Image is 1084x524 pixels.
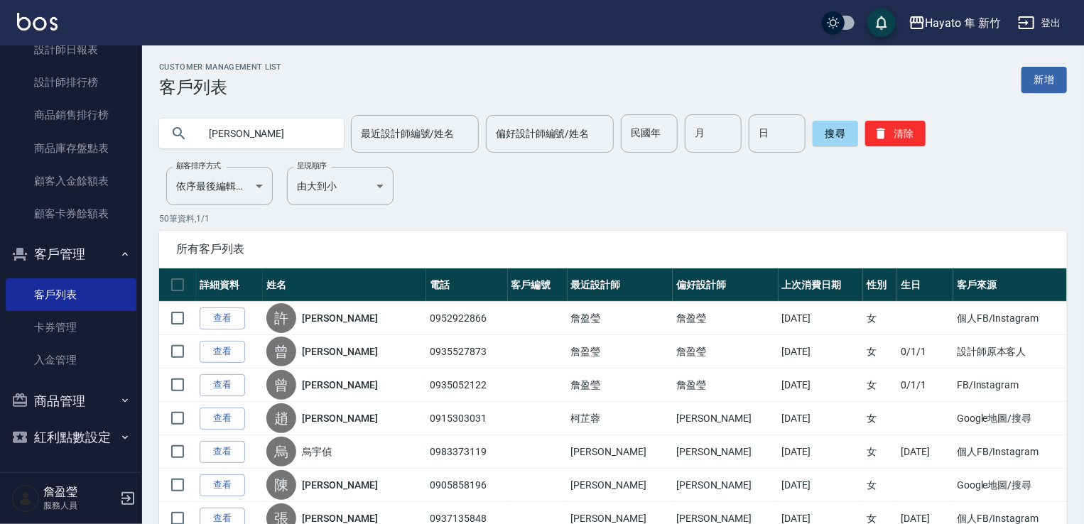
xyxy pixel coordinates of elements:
button: 紅利點數設定 [6,419,136,456]
a: [PERSON_NAME] [302,378,377,392]
a: [PERSON_NAME] [302,478,377,492]
button: 客戶管理 [6,236,136,273]
td: [PERSON_NAME] [673,435,778,469]
button: 商品管理 [6,383,136,420]
td: 女 [863,402,897,435]
td: 女 [863,469,897,502]
a: [PERSON_NAME] [302,411,377,425]
td: [DATE] [779,435,864,469]
div: 陳 [266,470,296,500]
td: Google地圖/搜尋 [953,402,1067,435]
a: 顧客卡券餘額表 [6,197,136,230]
td: [PERSON_NAME] [568,435,673,469]
td: 0935052122 [426,369,507,402]
div: 趙 [266,403,296,433]
td: 女 [863,435,897,469]
td: 詹盈瑩 [568,302,673,335]
td: 詹盈瑩 [673,335,778,369]
td: 0935527873 [426,335,507,369]
th: 電話 [426,268,507,302]
a: 查看 [200,307,245,329]
div: 依序最後編輯時間 [166,167,273,205]
div: 由大到小 [287,167,394,205]
div: Hayato 隼 新竹 [926,14,1001,32]
th: 詳細資料 [196,268,263,302]
td: Google地圖/搜尋 [953,469,1067,502]
a: 新增 [1021,67,1067,93]
a: 客戶列表 [6,278,136,311]
button: 清除 [865,121,926,146]
td: 詹盈瑩 [568,335,673,369]
a: 顧客入金餘額表 [6,165,136,197]
button: Hayato 隼 新竹 [903,9,1007,38]
div: 許 [266,303,296,333]
td: FB/Instagram [953,369,1067,402]
h5: 詹盈瑩 [43,485,116,499]
td: 0915303031 [426,402,507,435]
td: [DATE] [779,469,864,502]
label: 顧客排序方式 [176,160,221,171]
th: 生日 [897,268,953,302]
h3: 客戶列表 [159,77,282,97]
p: 50 筆資料, 1 / 1 [159,212,1067,225]
th: 性別 [863,268,897,302]
h2: Customer Management List [159,62,282,72]
input: 搜尋關鍵字 [199,114,332,153]
td: 女 [863,302,897,335]
th: 上次消費日期 [779,268,864,302]
td: [PERSON_NAME] [568,469,673,502]
a: 入金管理 [6,344,136,376]
a: 商品庫存盤點表 [6,132,136,165]
td: 個人FB/Instagram [953,302,1067,335]
th: 客戶編號 [508,268,568,302]
a: 卡券管理 [6,311,136,344]
a: 查看 [200,374,245,396]
img: Person [11,484,40,513]
button: 搜尋 [813,121,858,146]
div: 烏 [266,437,296,466]
a: 查看 [200,408,245,430]
a: 查看 [200,441,245,463]
td: [DATE] [779,302,864,335]
td: 女 [863,369,897,402]
th: 最近設計師 [568,268,673,302]
th: 姓名 [263,268,426,302]
td: [DATE] [779,335,864,369]
a: 查看 [200,341,245,363]
td: 0983373119 [426,435,507,469]
a: [PERSON_NAME] [302,311,377,325]
td: [PERSON_NAME] [673,469,778,502]
td: [PERSON_NAME] [673,402,778,435]
a: 查看 [200,474,245,496]
td: [DATE] [897,435,953,469]
span: 所有客戶列表 [176,242,1050,256]
a: 商品銷售排行榜 [6,99,136,131]
td: 詹盈瑩 [673,369,778,402]
p: 服務人員 [43,499,116,512]
button: 登出 [1012,10,1067,36]
td: 詹盈瑩 [568,369,673,402]
td: [DATE] [779,402,864,435]
button: save [867,9,896,37]
td: 詹盈瑩 [673,302,778,335]
a: 設計師日報表 [6,33,136,66]
a: [PERSON_NAME] [302,344,377,359]
td: 0/1/1 [897,369,953,402]
td: [DATE] [779,369,864,402]
td: 個人FB/Instagram [953,435,1067,469]
a: 設計師排行榜 [6,66,136,99]
img: Logo [17,13,58,31]
td: 0952922866 [426,302,507,335]
label: 呈現順序 [297,160,327,171]
td: 0905858196 [426,469,507,502]
td: 柯芷蓉 [568,402,673,435]
td: 設計師原本客人 [953,335,1067,369]
a: 烏宇偵 [302,444,332,459]
div: 曾 [266,337,296,366]
td: 女 [863,335,897,369]
div: 曾 [266,370,296,400]
th: 客戶來源 [953,268,1067,302]
td: 0/1/1 [897,335,953,369]
th: 偏好設計師 [673,268,778,302]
